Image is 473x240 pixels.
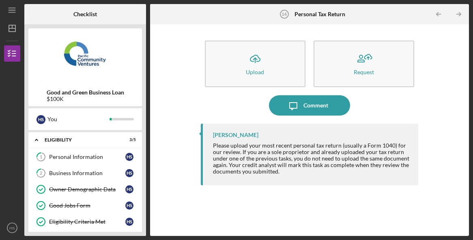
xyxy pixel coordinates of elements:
[4,220,20,236] button: HS
[205,41,305,87] button: Upload
[9,226,15,230] text: HS
[269,95,350,116] button: Comment
[125,201,133,210] div: H S
[314,41,414,87] button: Request
[125,153,133,161] div: H S
[121,137,136,142] div: 3 / 5
[32,214,138,230] a: Eligibility Criteria MetHS
[37,115,45,124] div: H S
[40,171,42,176] tspan: 2
[32,197,138,214] a: Good Jobs FormHS
[246,69,264,75] div: Upload
[49,186,125,193] div: Owner Demographic Data
[32,181,138,197] a: Owner Demographic DataHS
[49,170,125,176] div: Business Information
[47,96,124,102] div: $100K
[32,149,138,165] a: 1Personal InformationHS
[125,185,133,193] div: H S
[125,218,133,226] div: H S
[125,169,133,177] div: H S
[213,132,258,138] div: [PERSON_NAME]
[303,95,328,116] div: Comment
[354,69,374,75] div: Request
[73,11,97,17] b: Checklist
[213,142,410,175] div: Please upload your most recent personal tax return (usually a Form 1040) for our review. If you a...
[295,11,345,17] b: Personal Tax Return
[49,202,125,209] div: Good Jobs Form
[28,32,142,81] img: Product logo
[49,219,125,225] div: Eligibility Criteria Met
[49,154,125,160] div: Personal Information
[282,12,287,17] tspan: 14
[47,112,110,126] div: You
[45,137,116,142] div: Eligibility
[32,165,138,181] a: 2Business InformationHS
[40,154,42,160] tspan: 1
[47,89,124,96] b: Good and Green Business Loan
